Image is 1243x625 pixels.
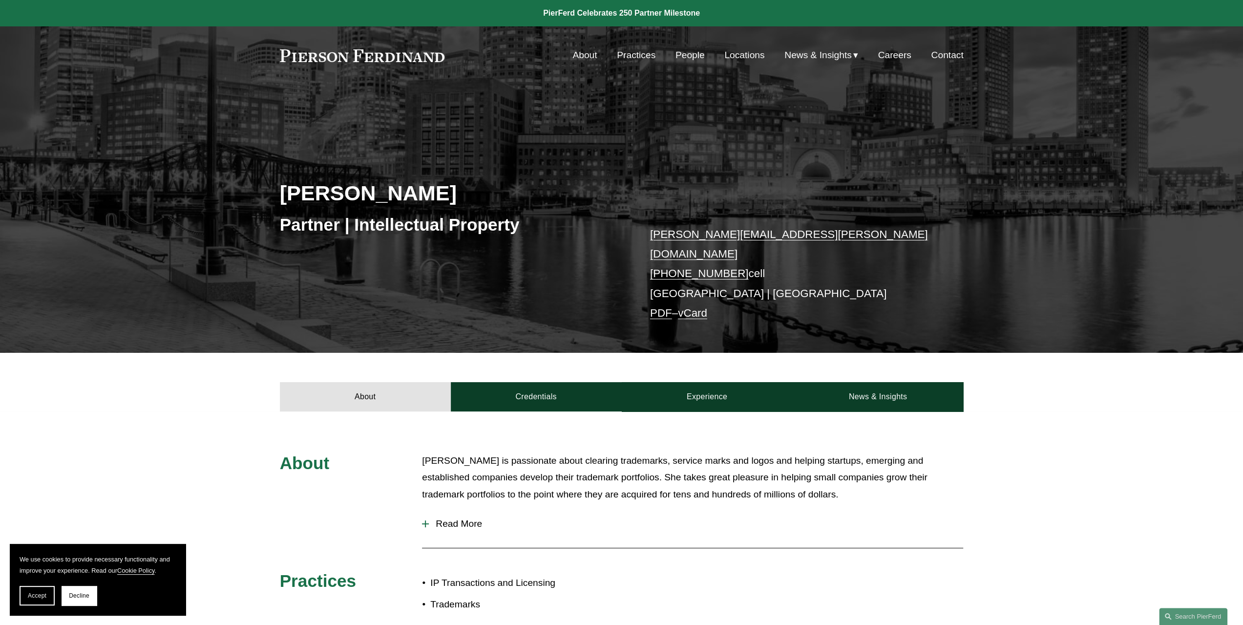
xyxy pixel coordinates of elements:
a: Contact [931,46,963,65]
section: Cookie banner [10,544,186,615]
button: Accept [20,586,55,605]
a: Practices [617,46,655,65]
p: [PERSON_NAME] is passionate about clearing trademarks, service marks and logos and helping startu... [422,453,963,503]
a: About [280,382,451,411]
p: We use cookies to provide necessary functionality and improve your experience. Read our . [20,554,176,576]
button: Decline [62,586,97,605]
p: IP Transactions and Licensing [430,575,621,592]
a: Locations [724,46,764,65]
a: Experience [622,382,793,411]
a: Careers [878,46,911,65]
a: About [572,46,597,65]
h2: [PERSON_NAME] [280,180,622,206]
p: Trademarks [430,596,621,613]
h3: Partner | Intellectual Property [280,214,622,236]
span: About [280,453,330,473]
button: Read More [422,511,963,537]
a: News & Insights [792,382,963,411]
a: vCard [678,307,707,319]
a: [PHONE_NUMBER] [650,267,749,280]
span: Decline [69,592,89,599]
a: Credentials [451,382,622,411]
a: PDF [650,307,672,319]
a: Search this site [1159,608,1227,625]
a: People [675,46,705,65]
span: Practices [280,571,357,590]
a: [PERSON_NAME][EMAIL_ADDRESS][PERSON_NAME][DOMAIN_NAME] [650,228,928,260]
a: folder dropdown [784,46,858,65]
span: News & Insights [784,47,852,64]
p: cell [GEOGRAPHIC_DATA] | [GEOGRAPHIC_DATA] – [650,225,935,323]
span: Accept [28,592,46,599]
a: Cookie Policy [117,567,155,574]
span: Read More [429,518,963,529]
